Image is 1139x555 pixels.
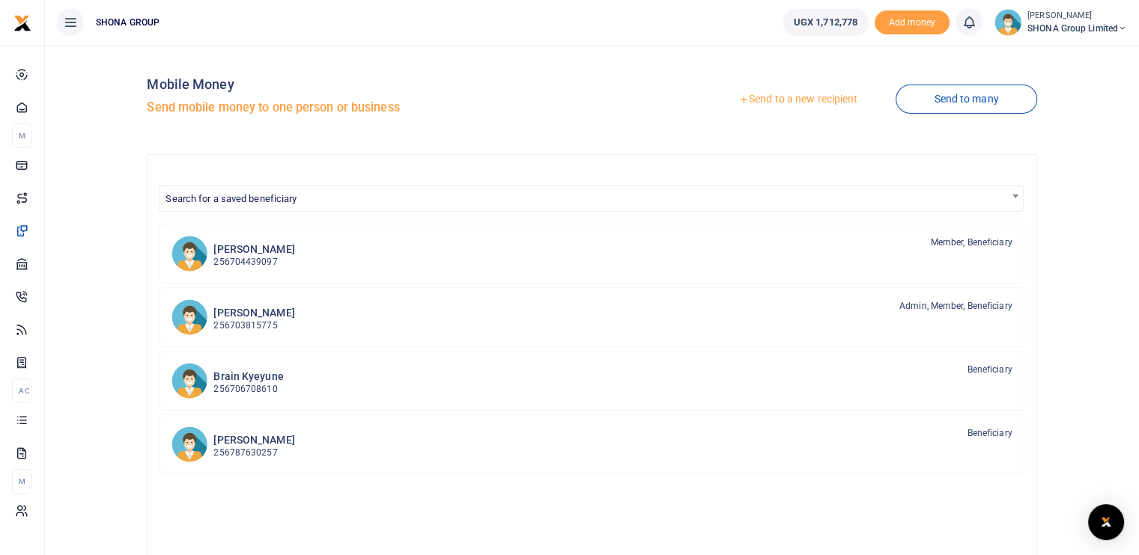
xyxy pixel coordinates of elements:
[994,9,1127,36] a: profile-user [PERSON_NAME] SHONA Group Limited
[13,16,31,28] a: logo-small logo-large logo-large
[171,236,207,272] img: BK
[213,307,294,319] h6: [PERSON_NAME]
[931,236,1012,249] span: Member, Beneficiary
[147,76,586,93] h4: Mobile Money
[1027,10,1127,22] small: [PERSON_NAME]
[90,16,165,29] span: SHONA GROUP
[783,9,869,36] a: UGX 1,712,778
[213,370,283,383] h6: Brain Kyeyune
[875,10,950,35] li: Toup your wallet
[160,414,1024,474] a: AT [PERSON_NAME] 256787630257 Beneficiary
[1088,504,1124,540] div: Open Intercom Messenger
[147,100,586,115] h5: Send mobile money to one person or business
[160,351,1024,411] a: BK Brain Kyeyune 256706708610 Beneficiary
[213,434,294,447] h6: [PERSON_NAME]
[12,378,32,403] li: Ac
[159,185,1023,212] span: Search for a saved beneficiary
[12,123,32,148] li: M
[160,224,1024,283] a: BK [PERSON_NAME] 256704439097 Member, Beneficiary
[967,426,1012,440] span: Beneficiary
[165,193,297,204] span: Search for a saved beneficiary
[213,446,294,460] p: 256787630257
[171,426,207,462] img: AT
[213,382,283,396] p: 256706708610
[171,363,207,399] img: BK
[213,319,294,333] p: 256703815775
[12,469,32,494] li: M
[13,14,31,32] img: logo-small
[160,186,1022,209] span: Search for a saved beneficiary
[213,255,294,269] p: 256704439097
[1027,22,1127,35] span: SHONA Group Limited
[700,86,896,113] a: Send to a new recipient
[994,9,1021,36] img: profile-user
[160,287,1024,347] a: JN [PERSON_NAME] 256703815775 Admin, Member, Beneficiary
[794,15,857,30] span: UGX 1,712,778
[896,85,1036,114] a: Send to many
[899,299,1012,313] span: Admin, Member, Beneficiary
[967,363,1012,376] span: Beneficiary
[875,10,950,35] span: Add money
[875,16,950,27] a: Add money
[777,9,875,36] li: Wallet ballance
[171,299,207,335] img: JN
[213,243,294,256] h6: [PERSON_NAME]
